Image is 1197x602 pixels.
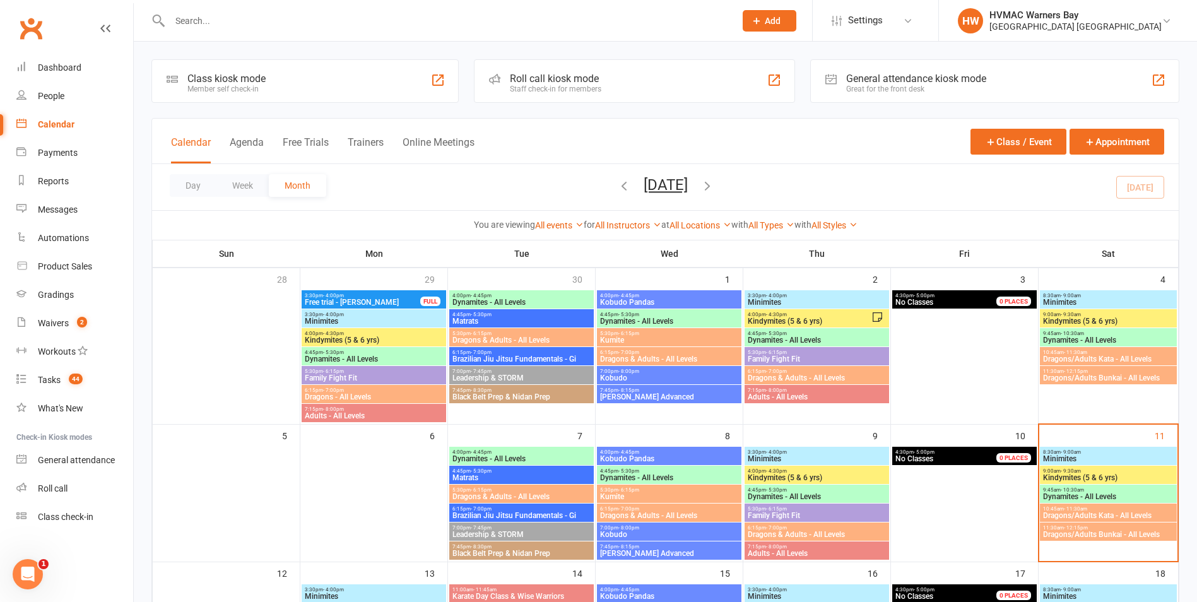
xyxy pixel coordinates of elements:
div: 4 [1160,268,1178,289]
span: - 4:00pm [766,449,787,455]
span: - 6:15pm [323,369,344,374]
button: Month [269,174,326,197]
button: Free Trials [283,136,329,163]
span: - 8:00pm [766,387,787,393]
span: Minimites [747,455,887,463]
span: - 6:15pm [766,350,787,355]
span: - 12:15pm [1064,369,1088,374]
span: Dragons & Adults - All Levels [599,355,739,363]
div: Gradings [38,290,74,300]
span: 8:30am [1042,293,1174,298]
span: - 7:00pm [618,350,639,355]
span: - 8:15pm [618,387,639,393]
span: Kindymites (5 & 6 yrs) [304,336,444,344]
span: Adults - All Levels [304,412,444,420]
div: Great for the front desk [846,85,986,93]
span: - 4:30pm [766,468,787,474]
span: - 4:30pm [766,312,787,317]
div: 6 [430,425,447,446]
div: What's New [38,403,83,413]
span: 5:30pm [599,331,739,336]
span: - 8:15pm [618,544,639,550]
span: - 4:00pm [323,587,344,593]
div: Waivers [38,318,69,328]
span: Adults - All Levels [747,550,887,557]
span: 9:45am [1042,487,1174,493]
a: All Instructors [595,220,661,230]
span: - 7:00pm [323,387,344,393]
span: Add [765,16,781,26]
span: Dragons/Adults Kata - All Levels [1042,355,1174,363]
span: Dragons - All Levels [304,393,444,401]
span: 4:45pm [599,468,739,474]
input: Search... [166,12,726,30]
span: 5:30pm [747,350,887,355]
a: Reports [16,167,133,196]
a: Messages [16,196,133,224]
span: 3:30pm [304,587,444,593]
span: - 7:00pm [766,525,787,531]
div: 7 [577,425,595,446]
div: 28 [277,268,300,289]
span: 8:30am [1042,587,1174,593]
span: Minimites [1042,298,1174,306]
span: - 4:30pm [323,331,344,336]
span: Kobudo [599,531,739,538]
span: Kindymites (5 & 6 yrs) [747,474,887,481]
div: [GEOGRAPHIC_DATA] [GEOGRAPHIC_DATA] [989,21,1162,32]
span: 10:45am [1042,350,1174,355]
a: Product Sales [16,252,133,281]
span: 6:15pm [747,525,887,531]
div: General attendance [38,455,115,465]
iframe: Intercom live chat [13,559,43,589]
div: Reports [38,176,69,186]
a: General attendance kiosk mode [16,446,133,475]
span: - 5:30pm [766,331,787,336]
span: - 8:30pm [471,387,492,393]
span: 7:45pm [599,544,739,550]
span: Dynamites - All Levels [452,455,591,463]
th: Thu [743,240,891,267]
span: 4:00pm [304,331,444,336]
span: - 4:00pm [323,312,344,317]
span: 4:45pm [304,350,444,355]
span: - 4:00pm [323,293,344,298]
span: 6:15pm [452,506,591,512]
span: Kumite [599,336,739,344]
button: Day [170,174,216,197]
span: 1 [38,559,49,569]
span: - 6:15pm [471,487,492,493]
div: Staff check-in for members [510,85,601,93]
span: Minimites [1042,593,1174,600]
span: Dragons & Adults - All Levels [747,374,887,382]
span: - 5:00pm [914,587,935,593]
a: All Types [748,220,794,230]
span: 9:00am [1042,312,1174,317]
span: 11:00am [452,587,591,593]
span: Adults - All Levels [747,393,887,401]
button: Week [216,174,269,197]
button: Trainers [348,136,384,163]
span: - 11:30am [1064,350,1087,355]
div: 13 [425,562,447,583]
span: Leadership & STORM [452,531,591,538]
span: - 4:00pm [766,587,787,593]
span: 3:30pm [304,312,444,317]
span: - 4:00pm [766,293,787,298]
th: Wed [596,240,743,267]
span: Kobudo [599,374,739,382]
th: Mon [300,240,448,267]
span: Dragons/Adults Bunkai - All Levels [1042,374,1174,382]
span: 4:45pm [452,312,591,317]
div: Messages [38,204,78,215]
span: Dragons/Adults Kata - All Levels [1042,512,1174,519]
div: General attendance kiosk mode [846,73,986,85]
span: 7:15pm [747,387,887,393]
span: 4:00pm [452,293,591,298]
div: Payments [38,148,78,158]
span: 5:30pm [599,487,739,493]
span: 3:30pm [747,293,887,298]
div: Roll call kiosk mode [510,73,601,85]
span: 6:15pm [599,506,739,512]
div: Class kiosk mode [187,73,266,85]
